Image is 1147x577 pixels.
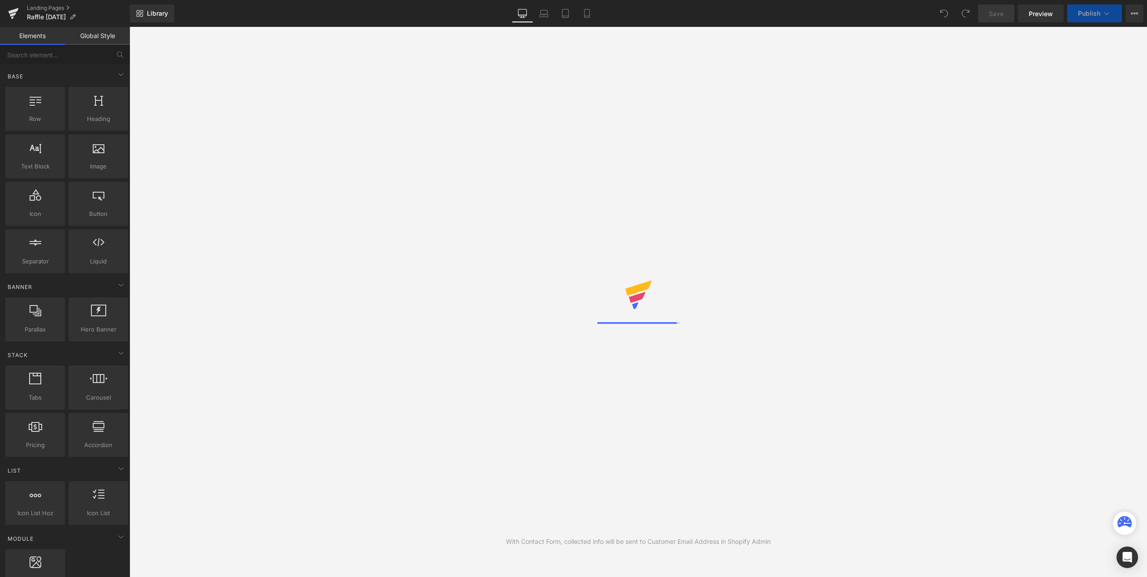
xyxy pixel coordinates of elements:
[957,4,975,22] button: Redo
[27,13,66,21] span: Raffle [DATE]
[8,162,62,171] span: Text Block
[1078,10,1100,17] span: Publish
[7,283,33,291] span: Banner
[147,9,168,17] span: Library
[8,114,62,124] span: Row
[8,325,62,334] span: Parallax
[576,4,598,22] a: Mobile
[130,4,174,22] a: New Library
[65,27,130,45] a: Global Style
[8,257,62,266] span: Separator
[71,114,125,124] span: Heading
[71,257,125,266] span: Liquid
[8,393,62,402] span: Tabs
[1018,4,1064,22] a: Preview
[7,466,22,475] span: List
[7,351,29,359] span: Stack
[71,325,125,334] span: Hero Banner
[71,393,125,402] span: Carousel
[7,534,34,543] span: Module
[1029,9,1053,18] span: Preview
[71,209,125,219] span: Button
[935,4,953,22] button: Undo
[71,508,125,518] span: Icon List
[533,4,555,22] a: Laptop
[71,440,125,450] span: Accordion
[512,4,533,22] a: Desktop
[27,4,130,12] a: Landing Pages
[7,72,24,81] span: Base
[8,440,62,450] span: Pricing
[1067,4,1122,22] button: Publish
[1117,547,1138,568] div: Open Intercom Messenger
[506,537,771,547] div: With Contact Form, collected info will be sent to Customer Email Address in Shopify Admin
[555,4,576,22] a: Tablet
[8,508,62,518] span: Icon List Hoz
[71,162,125,171] span: Image
[989,9,1004,18] span: Save
[8,209,62,219] span: Icon
[1125,4,1143,22] button: More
